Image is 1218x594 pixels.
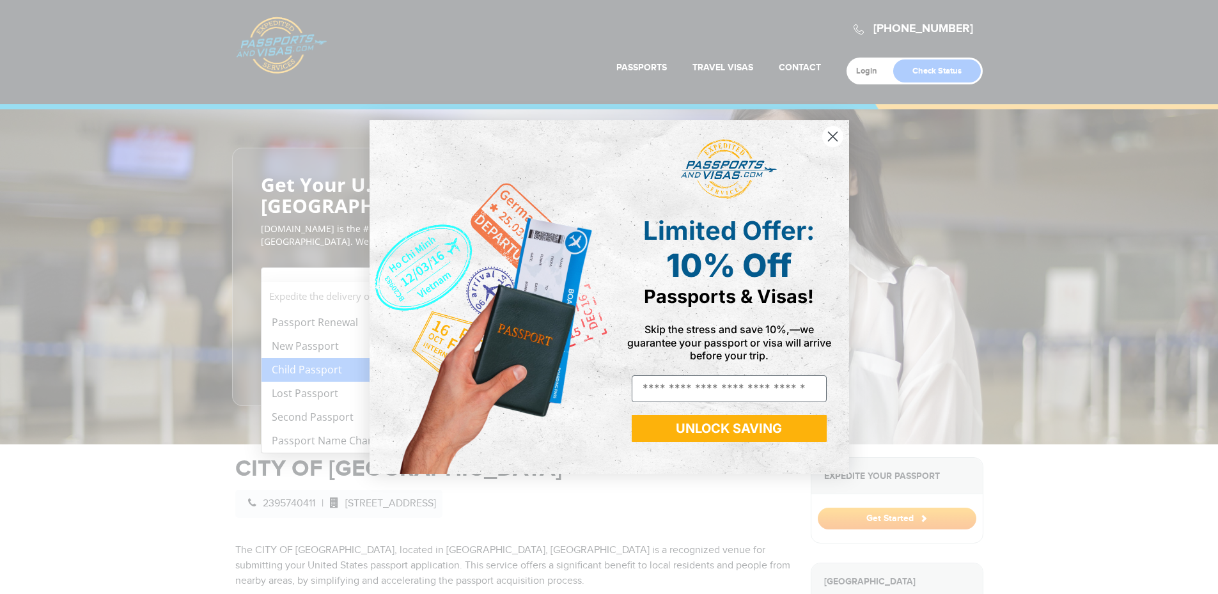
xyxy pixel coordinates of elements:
[666,246,792,285] span: 10% Off
[681,139,777,199] img: passports and visas
[632,415,827,442] button: UNLOCK SAVING
[627,323,831,361] span: Skip the stress and save 10%,—we guarantee your passport or visa will arrive before your trip.
[644,285,814,308] span: Passports & Visas!
[822,125,844,148] button: Close dialog
[370,120,609,474] img: de9cda0d-0715-46ca-9a25-073762a91ba7.png
[643,215,815,246] span: Limited Offer:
